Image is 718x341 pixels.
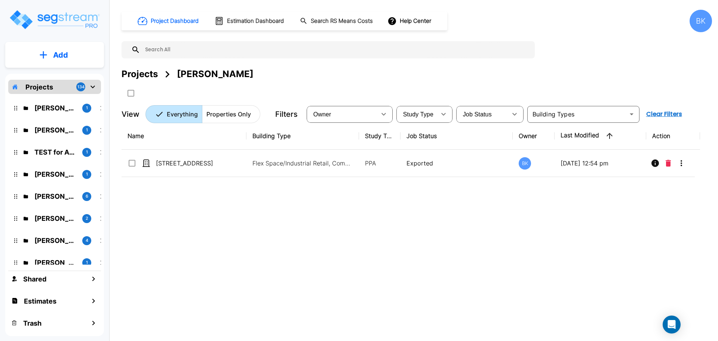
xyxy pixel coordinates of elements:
[145,105,260,123] div: Platform
[86,127,88,133] p: 1
[311,17,373,25] h1: Search RS Means Costs
[34,125,76,135] p: Kalo Atanasoff
[34,169,76,179] p: Sid Rathi
[275,109,298,120] p: Filters
[53,49,68,61] p: Add
[690,10,712,32] div: BK
[86,171,88,177] p: 1
[206,110,251,119] p: Properties Only
[24,296,56,306] h1: Estimates
[246,122,359,150] th: Building Type
[86,215,88,222] p: 2
[34,213,76,223] p: Pavan Kumar
[122,122,246,150] th: Name
[25,82,53,92] p: Projects
[308,104,376,125] div: Select
[398,104,436,125] div: Select
[648,156,663,171] button: Info
[34,191,76,201] p: Neil Krech
[86,105,88,111] p: 1
[23,318,42,328] h1: Trash
[458,104,507,125] div: Select
[463,111,492,118] span: Job Status
[252,159,353,168] p: Flex Space/Industrial Retail, Commercial Property Site
[297,14,377,28] button: Search RS Means Costs
[34,147,76,157] p: TEST for Assets
[663,156,674,171] button: Delete
[167,110,198,119] p: Everything
[34,258,76,268] p: Kamal Momi
[626,109,637,119] button: Open
[202,105,260,123] button: Properties Only
[313,111,331,118] span: Owner
[519,157,531,170] div: BK
[403,111,433,118] span: Study Type
[212,13,288,29] button: Estimation Dashboard
[513,122,554,150] th: Owner
[86,237,88,244] p: 4
[386,14,434,28] button: Help Center
[122,109,139,120] p: View
[555,122,646,150] th: Last Modified
[34,235,76,246] p: Nazar G Kalayji
[86,193,88,200] p: 6
[643,107,685,122] button: Clear Filters
[177,67,254,81] div: [PERSON_NAME]
[227,17,284,25] h1: Estimation Dashboard
[86,149,88,155] p: 1
[123,86,138,101] button: SelectAll
[77,84,85,90] p: 134
[135,13,203,29] button: Project Dashboard
[646,122,700,150] th: Action
[663,316,681,334] div: Open Intercom Messenger
[530,109,625,119] input: Building Types
[86,259,88,266] p: 1
[145,105,202,123] button: Everything
[156,159,231,168] p: [STREET_ADDRESS]
[151,17,199,25] h1: Project Dashboard
[365,159,395,168] p: PPA
[122,67,158,81] div: Projects
[9,9,100,30] img: Logo
[5,44,104,66] button: Add
[23,274,46,284] h1: Shared
[34,103,76,113] p: Ryanne Hazen
[406,159,507,168] p: Exported
[401,122,513,150] th: Job Status
[674,156,689,171] button: More-Options
[561,159,640,168] p: [DATE] 12:54 pm
[359,122,401,150] th: Study Type
[140,41,531,58] input: Search All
